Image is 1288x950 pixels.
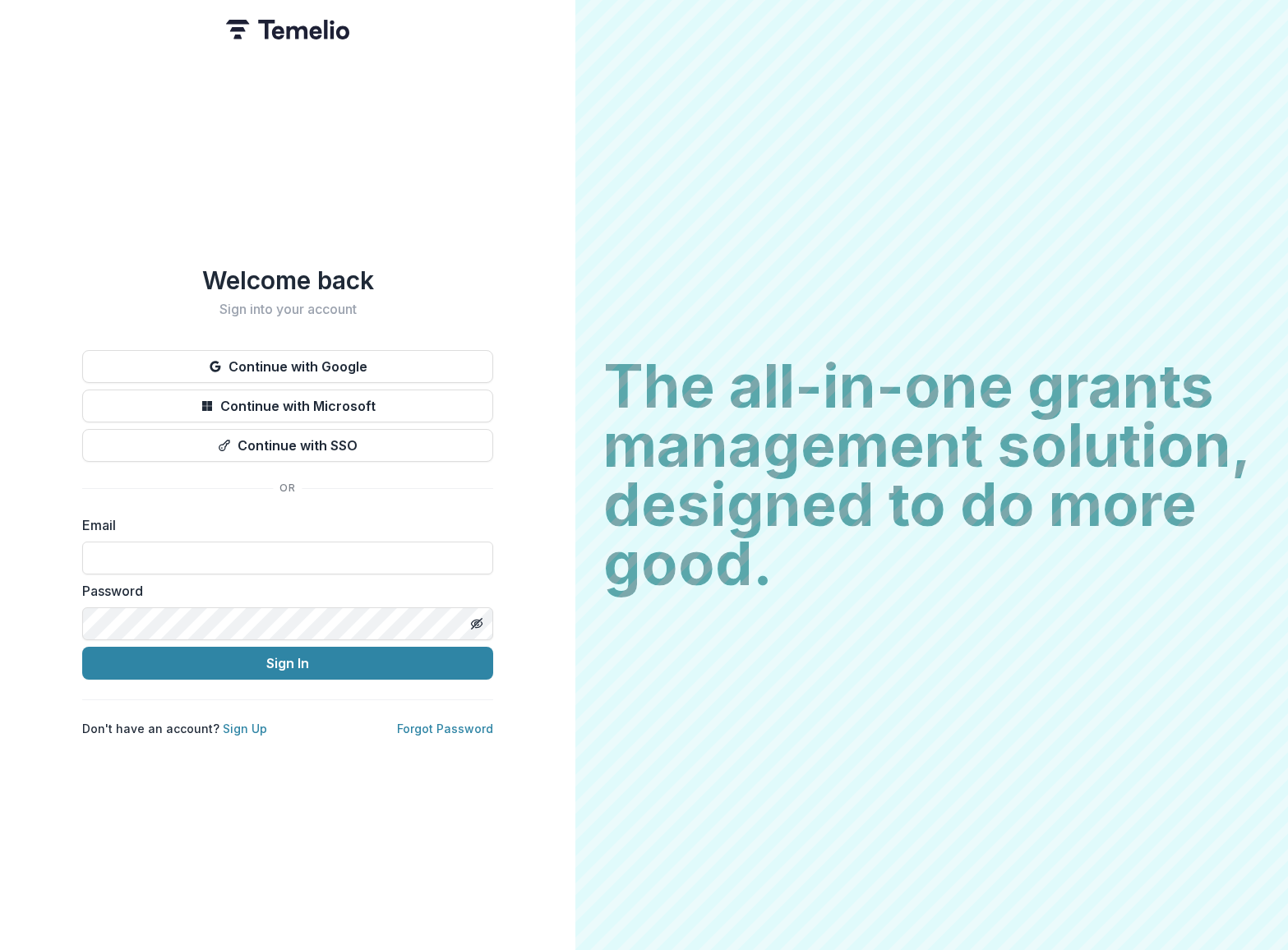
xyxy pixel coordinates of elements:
a: Forgot Password [397,722,493,736]
img: Temelio [226,20,349,39]
p: Don't have an account? [82,720,267,737]
button: Continue with SSO [82,429,493,462]
button: Toggle password visibility [464,611,490,637]
button: Continue with Google [82,350,493,383]
h2: Sign into your account [82,302,493,317]
label: Email [82,515,483,535]
a: Sign Up [223,722,267,736]
h1: Welcome back [82,265,493,295]
button: Sign In [82,647,493,680]
label: Password [82,581,483,601]
button: Continue with Microsoft [82,390,493,422]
